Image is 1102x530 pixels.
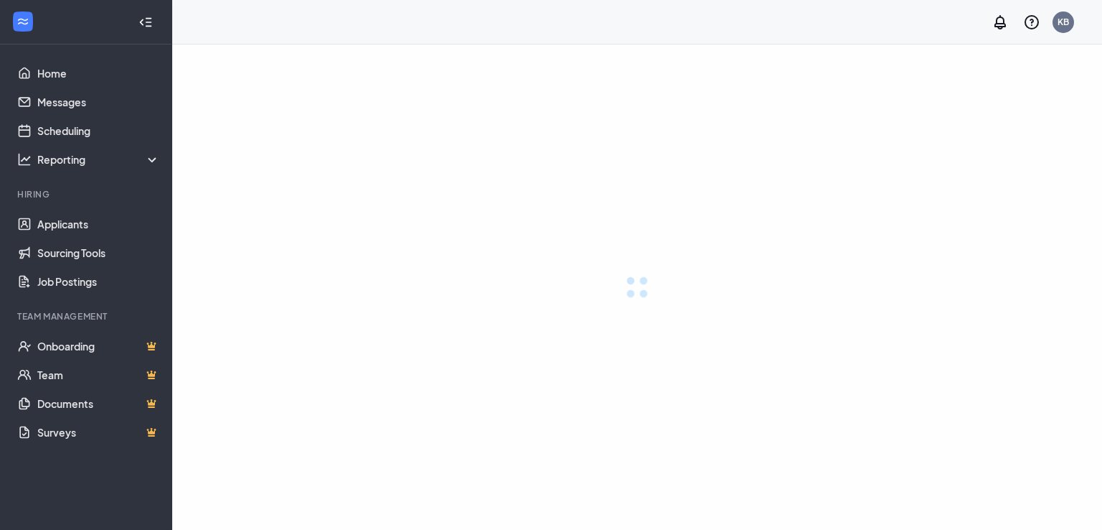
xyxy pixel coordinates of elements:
[37,116,160,145] a: Scheduling
[17,188,157,200] div: Hiring
[992,14,1009,31] svg: Notifications
[37,389,160,418] a: DocumentsCrown
[37,59,160,88] a: Home
[37,418,160,447] a: SurveysCrown
[17,152,32,167] svg: Analysis
[1058,16,1069,28] div: KB
[37,152,161,167] div: Reporting
[37,238,160,267] a: Sourcing Tools
[37,267,160,296] a: Job Postings
[37,210,160,238] a: Applicants
[17,310,157,322] div: Team Management
[138,15,153,29] svg: Collapse
[1023,14,1040,31] svg: QuestionInfo
[37,361,160,389] a: TeamCrown
[37,88,160,116] a: Messages
[16,14,30,29] svg: WorkstreamLogo
[37,332,160,361] a: OnboardingCrown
